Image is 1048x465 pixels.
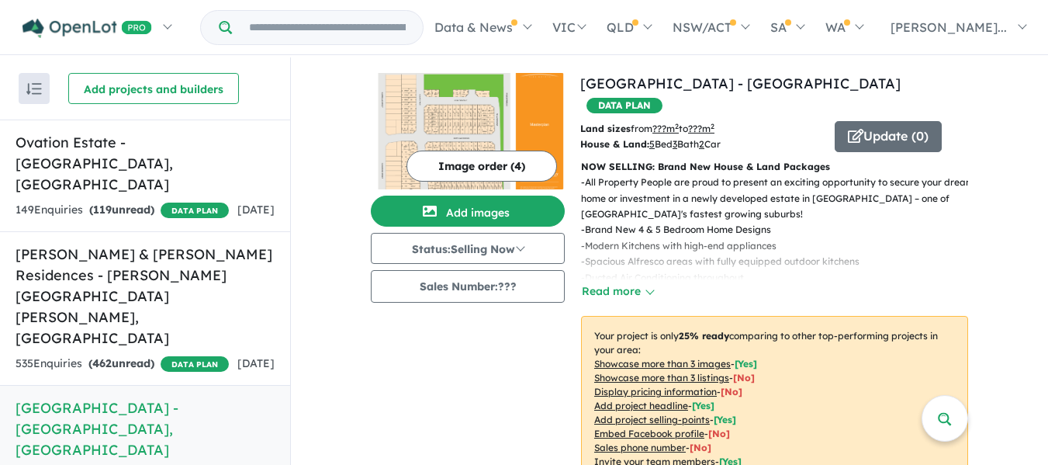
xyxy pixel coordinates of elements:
u: ??? m [652,123,679,134]
u: 5 [649,138,655,150]
u: Add project selling-points [594,414,710,425]
span: [DATE] [237,356,275,370]
h5: [PERSON_NAME] & [PERSON_NAME] Residences - [PERSON_NAME][GEOGRAPHIC_DATA][PERSON_NAME] , [GEOGRAP... [16,244,275,349]
b: House & Land: [580,138,649,150]
sup: 2 [711,122,714,130]
p: - Ducted Air Conditioning throughout [581,270,981,286]
p: - Spacious Alfresco areas with fully equipped outdoor kitchens [581,254,981,269]
p: Bed Bath Car [580,137,823,152]
img: sort.svg [26,83,42,95]
strong: ( unread) [88,356,154,370]
span: [ No ] [708,428,730,439]
button: Status:Selling Now [371,233,565,264]
h5: [GEOGRAPHIC_DATA] - [GEOGRAPHIC_DATA] , [GEOGRAPHIC_DATA] [16,397,275,460]
span: [ Yes ] [714,414,736,425]
span: [ No ] [690,442,711,453]
button: Update (0) [835,121,942,152]
span: [PERSON_NAME]... [891,19,1007,35]
span: 462 [92,356,112,370]
span: DATA PLAN [161,203,229,218]
p: - All Property People are proud to present an exciting opportunity to secure your dream home or i... [581,175,981,222]
p: - Brand New 4 & 5 Bedroom Home Designs [581,222,981,238]
span: 119 [93,203,112,217]
a: [GEOGRAPHIC_DATA] - [GEOGRAPHIC_DATA] [580,75,901,92]
span: [ Yes ] [692,400,714,411]
button: Sales Number:??? [371,270,565,303]
button: Add projects and builders [68,73,239,104]
span: [DATE] [237,203,275,217]
span: [ No ] [733,372,755,383]
span: DATA PLAN [586,98,662,113]
p: - Modern Kitchens with high-end appliances [581,238,981,254]
span: [ Yes ] [735,358,757,370]
h5: Ovation Estate - [GEOGRAPHIC_DATA] , [GEOGRAPHIC_DATA] [16,132,275,195]
span: [ No ] [721,386,742,397]
u: Add project headline [594,400,688,411]
sup: 2 [675,122,679,130]
u: Embed Facebook profile [594,428,704,439]
u: Sales phone number [594,442,686,453]
u: Display pricing information [594,386,717,397]
input: Try estate name, suburb, builder or developer [235,11,420,44]
u: ???m [688,123,714,134]
div: 535 Enquir ies [16,355,229,373]
button: Image order (4) [406,151,557,182]
u: 2 [699,138,704,150]
p: NOW SELLING: Brand New House & Land Packages [581,159,968,175]
span: DATA PLAN [161,356,229,372]
p: from [580,121,823,137]
u: 3 [673,138,677,150]
span: to [679,123,714,134]
img: Openlot PRO Logo White [22,19,152,38]
img: Leppington Rise Estate - Leppington [371,73,565,189]
button: Read more [581,283,654,300]
b: 25 % ready [679,330,729,342]
strong: ( unread) [89,203,154,217]
b: Land sizes [580,123,631,134]
button: Add images [371,196,565,227]
div: 149 Enquir ies [16,201,229,220]
u: Showcase more than 3 images [594,358,731,370]
u: Showcase more than 3 listings [594,372,729,383]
